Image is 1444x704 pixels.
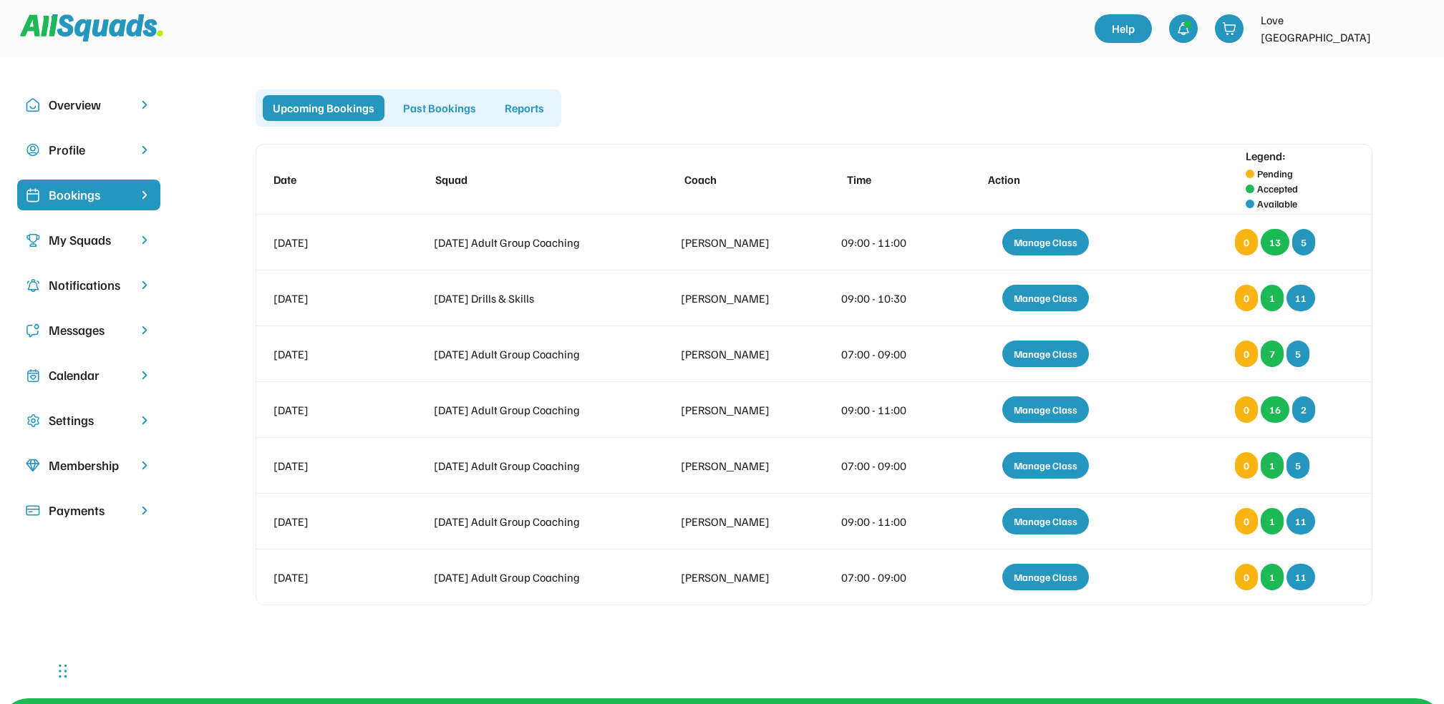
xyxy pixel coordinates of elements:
[434,401,629,419] div: [DATE] Adult Group Coaching
[1095,14,1152,43] a: Help
[1286,452,1309,479] div: 5
[1261,285,1284,311] div: 1
[841,290,928,307] div: 09:00 - 10:30
[434,457,629,474] div: [DATE] Adult Group Coaching
[495,95,554,121] div: Reports
[1261,564,1284,590] div: 1
[681,234,789,251] div: [PERSON_NAME]
[49,501,129,520] div: Payments
[1235,508,1258,534] div: 0
[1286,564,1315,590] div: 11
[1002,508,1089,534] div: Manage Class
[841,513,928,530] div: 09:00 - 11:00
[1398,14,1427,43] img: LTPP_Logo_REV.jpeg
[1292,229,1315,255] div: 5
[26,323,40,338] img: Icon%20copy%205.svg
[1257,196,1297,211] div: Available
[988,171,1118,188] div: Action
[26,143,40,157] img: user-circle.svg
[1257,181,1298,196] div: Accepted
[1002,452,1089,479] div: Manage Class
[681,290,789,307] div: [PERSON_NAME]
[681,401,789,419] div: [PERSON_NAME]
[681,346,789,363] div: [PERSON_NAME]
[49,275,129,295] div: Notifications
[137,278,152,292] img: chevron-right.svg
[26,278,40,293] img: Icon%20copy%204.svg
[49,95,129,114] div: Overview
[49,321,129,340] div: Messages
[137,368,152,382] img: chevron-right.svg
[273,290,382,307] div: [DATE]
[1235,229,1258,255] div: 0
[681,457,789,474] div: [PERSON_NAME]
[1286,285,1315,311] div: 11
[273,401,382,419] div: [DATE]
[1261,229,1289,255] div: 13
[841,346,928,363] div: 07:00 - 09:00
[1261,452,1284,479] div: 1
[1257,166,1293,181] div: Pending
[393,95,486,121] div: Past Bookings
[841,457,928,474] div: 07:00 - 09:00
[1002,285,1089,311] div: Manage Class
[1235,341,1258,367] div: 0
[1261,341,1284,367] div: 7
[49,140,129,160] div: Profile
[273,569,382,586] div: [DATE]
[49,185,129,205] div: Bookings
[1222,21,1236,36] img: shopping-cart-01%20%281%29.svg
[434,346,629,363] div: [DATE] Adult Group Coaching
[26,459,40,473] img: Icon%20copy%208.svg
[26,188,40,202] img: Icon%20%2819%29.svg
[1176,21,1191,36] img: bell-03%20%281%29.svg
[841,234,928,251] div: 09:00 - 11:00
[434,513,629,530] div: [DATE] Adult Group Coaching
[1246,147,1286,165] div: Legend:
[49,366,129,385] div: Calendar
[26,504,40,518] img: Icon%20%2815%29.svg
[841,401,928,419] div: 09:00 - 11:00
[1292,396,1315,423] div: 2
[137,98,152,112] img: chevron-right.svg
[1261,396,1289,423] div: 16
[26,233,40,248] img: Icon%20copy%203.svg
[273,346,382,363] div: [DATE]
[681,513,789,530] div: [PERSON_NAME]
[49,230,129,250] div: My Squads
[137,143,152,157] img: chevron-right.svg
[273,171,382,188] div: Date
[1235,452,1258,479] div: 0
[273,457,382,474] div: [DATE]
[137,504,152,517] img: chevron-right.svg
[1261,508,1284,534] div: 1
[435,171,630,188] div: Squad
[1286,508,1315,534] div: 11
[1002,396,1089,423] div: Manage Class
[137,459,152,472] img: chevron-right.svg
[1235,564,1258,590] div: 0
[847,171,934,188] div: Time
[1002,341,1089,367] div: Manage Class
[273,234,382,251] div: [DATE]
[137,233,152,247] img: chevron-right.svg
[263,95,384,121] div: Upcoming Bookings
[26,368,40,383] img: Icon%20copy%207.svg
[49,456,129,475] div: Membership
[1261,11,1390,46] div: Love [GEOGRAPHIC_DATA]
[273,513,382,530] div: [DATE]
[1286,341,1309,367] div: 5
[1002,564,1089,590] div: Manage Class
[1235,396,1258,423] div: 0
[137,323,152,337] img: chevron-right.svg
[49,411,129,430] div: Settings
[137,188,152,202] img: chevron-right%20copy%203.svg
[434,234,629,251] div: [DATE] Adult Group Coaching
[20,14,163,41] img: Squad%20Logo.svg
[1002,229,1089,255] div: Manage Class
[841,569,928,586] div: 07:00 - 09:00
[137,414,152,427] img: chevron-right.svg
[26,98,40,112] img: Icon%20copy%2010.svg
[1235,285,1258,311] div: 0
[434,569,629,586] div: [DATE] Adult Group Coaching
